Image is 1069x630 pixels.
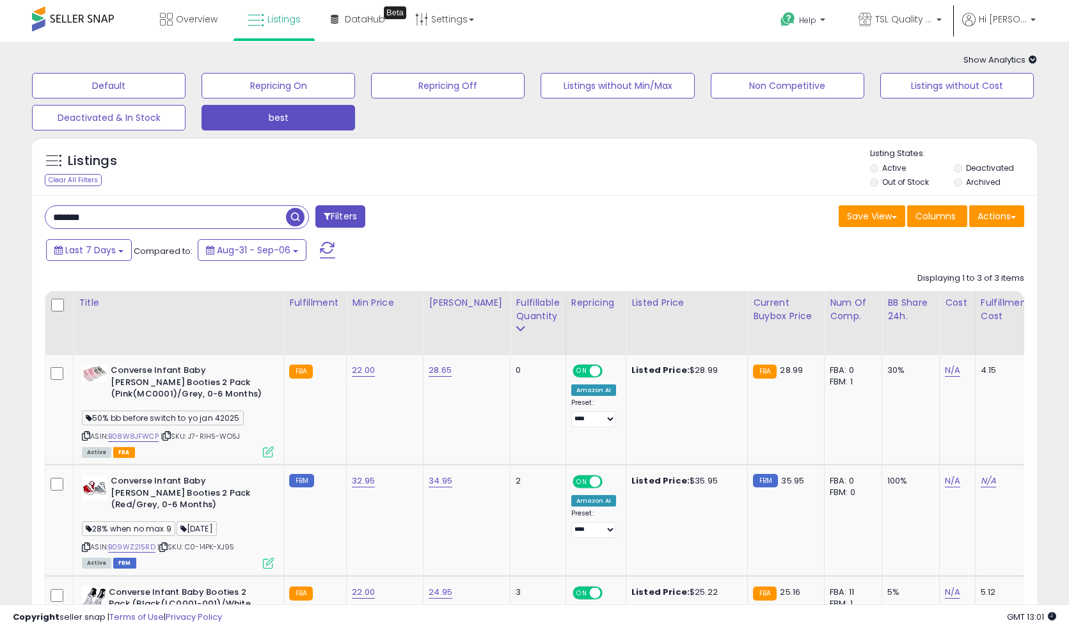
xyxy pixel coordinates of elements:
[781,475,804,487] span: 35.95
[217,244,290,256] span: Aug-31 - Sep-06
[571,509,616,538] div: Preset:
[111,365,266,404] b: Converse Infant Baby [PERSON_NAME] Booties 2 Pack (Pink(MC0001)/Grey, 0-6 Months)
[981,475,996,487] a: N/A
[830,475,872,487] div: FBA: 0
[753,365,777,379] small: FBA
[966,177,1001,187] label: Archived
[267,13,301,26] span: Listings
[79,296,278,310] div: Title
[979,13,1027,26] span: Hi [PERSON_NAME]
[1007,611,1056,623] span: 2025-09-14 13:01 GMT
[631,475,690,487] b: Listed Price:
[870,148,1037,160] p: Listing States:
[82,521,175,536] span: 28% when no max 9
[68,152,117,170] h5: Listings
[882,162,906,173] label: Active
[887,587,930,598] div: 5%
[82,365,107,382] img: 418FxTDCJ4L._SL40_.jpg
[82,447,111,458] span: All listings currently available for purchase on Amazon
[830,487,872,498] div: FBM: 0
[202,105,355,130] button: best
[981,365,1025,376] div: 4.15
[289,365,313,379] small: FBA
[429,364,452,377] a: 28.65
[780,364,803,376] span: 28.99
[753,587,777,601] small: FBA
[516,296,560,323] div: Fulfillable Quantity
[600,476,621,487] span: OFF
[289,587,313,601] small: FBA
[981,587,1025,598] div: 5.12
[108,431,159,442] a: B08W8JFWCP
[13,611,222,624] div: seller snap | |
[631,365,738,376] div: $28.99
[945,586,960,599] a: N/A
[839,205,905,227] button: Save View
[198,239,306,261] button: Aug-31 - Sep-06
[915,210,956,223] span: Columns
[753,474,778,487] small: FBM
[13,611,59,623] strong: Copyright
[541,73,694,98] button: Listings without Min/Max
[429,586,452,599] a: 24.95
[345,13,385,26] span: DataHub
[289,474,314,487] small: FBM
[352,364,375,377] a: 22.00
[631,587,738,598] div: $25.22
[571,495,616,507] div: Amazon AI
[574,366,590,377] span: ON
[46,239,132,261] button: Last 7 Days
[962,13,1036,42] a: Hi [PERSON_NAME]
[753,296,819,323] div: Current Buybox Price
[352,475,375,487] a: 32.95
[202,73,355,98] button: Repricing On
[65,244,116,256] span: Last 7 Days
[82,365,274,456] div: ASIN:
[917,272,1024,285] div: Displaying 1 to 3 of 3 items
[882,177,929,187] label: Out of Stock
[945,296,970,310] div: Cost
[108,542,155,553] a: B09WZ215RD
[945,475,960,487] a: N/A
[45,174,102,186] div: Clear All Filters
[157,542,234,552] span: | SKU: C0-14PK-XJ95
[82,475,107,501] img: 41fAbpwaVgL._SL40_.jpg
[631,475,738,487] div: $35.95
[830,296,876,323] div: Num of Comp.
[600,366,621,377] span: OFF
[161,431,240,441] span: | SKU: J7-RIH5-WO5J
[371,73,525,98] button: Repricing Off
[981,296,1030,323] div: Fulfillment Cost
[352,586,375,599] a: 22.00
[82,587,106,612] img: 41j0lqctj6L._SL40_.jpg
[830,365,872,376] div: FBA: 0
[887,365,930,376] div: 30%
[384,6,406,19] div: Tooltip anchor
[600,587,621,598] span: OFF
[770,2,838,42] a: Help
[113,447,135,458] span: FBA
[516,475,555,487] div: 2
[315,205,365,228] button: Filters
[429,296,505,310] div: [PERSON_NAME]
[82,558,111,569] span: All listings currently available for purchase on Amazon
[875,13,933,26] span: TSL Quality Products
[177,521,217,536] span: [DATE]
[830,376,872,388] div: FBM: 1
[109,587,264,626] b: Converse Infant Baby Booties 2 Pack (Black(LC0001-001)/White, 0-6 Months)
[969,205,1024,227] button: Actions
[32,105,186,130] button: Deactivated & In Stock
[32,73,186,98] button: Default
[574,587,590,598] span: ON
[516,365,555,376] div: 0
[780,586,800,598] span: 25.16
[113,558,136,569] span: FBM
[571,398,616,427] div: Preset:
[82,475,274,567] div: ASIN:
[109,611,164,623] a: Terms of Use
[352,296,418,310] div: Min Price
[880,73,1034,98] button: Listings without Cost
[111,475,266,514] b: Converse Infant Baby [PERSON_NAME] Booties 2 Pack (Red/Grey, 0-6 Months)
[830,587,872,598] div: FBA: 11
[966,162,1014,173] label: Deactivated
